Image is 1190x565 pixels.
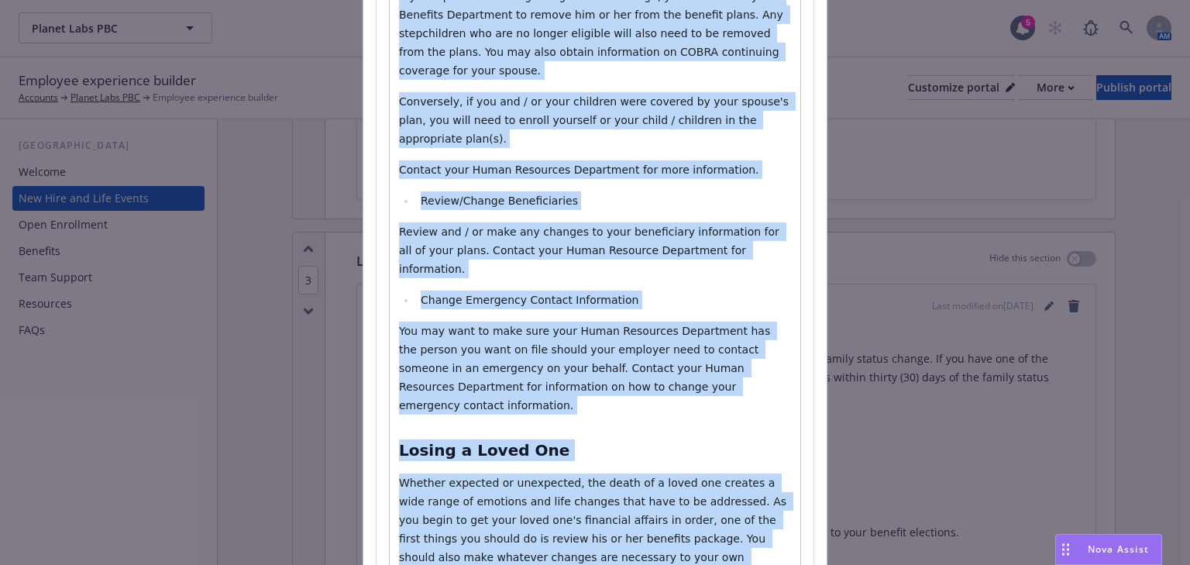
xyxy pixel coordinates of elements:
[399,164,759,176] span: Contact your Human Resources Department for more information.
[1056,535,1075,564] div: Drag to move
[399,441,569,460] span: Losing a Loved One
[1055,534,1162,565] button: Nova Assist
[421,294,638,306] span: Change Emergency Contact Information
[399,325,774,412] span: You may want to make sure your Human Resources Department has the person you want on file should ...
[399,226,782,275] span: Review and / or make any changes to your beneficiary information for all of your plans. Contact y...
[399,95,792,145] span: Conversely, if you and / or your children were covered by your spouse's plan, you will need to en...
[421,195,578,207] span: Review/Change Beneficiaries
[1088,543,1149,556] span: Nova Assist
